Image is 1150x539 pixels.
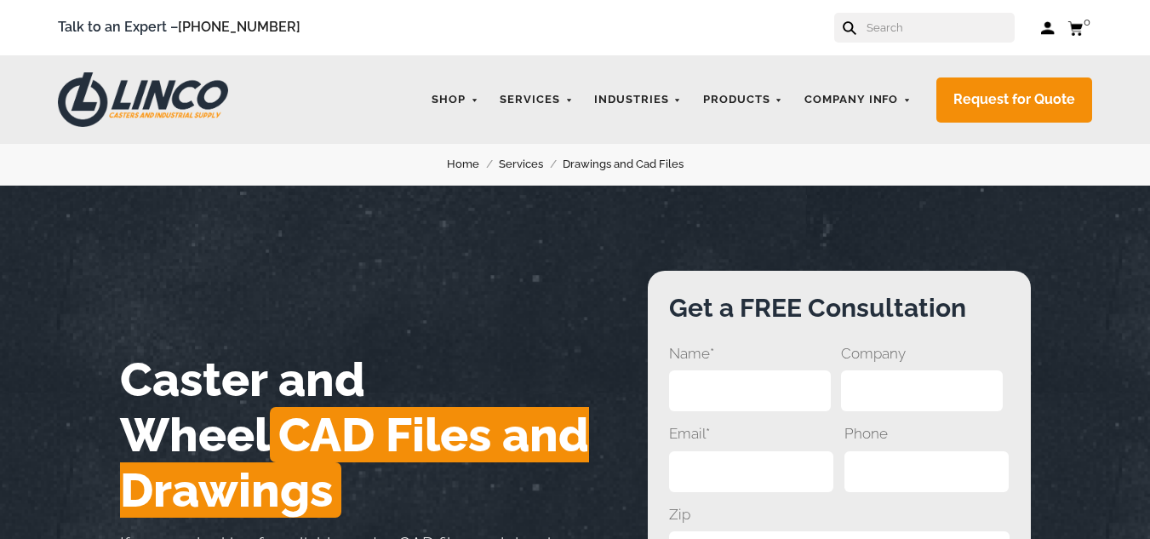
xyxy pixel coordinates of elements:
[423,83,487,117] a: Shop
[563,155,703,174] a: Drawings and Cad Files
[695,83,792,117] a: Products
[1040,20,1055,37] a: Log in
[1067,17,1092,38] a: 0
[669,502,1010,526] span: Zip
[120,407,589,518] span: CAD Files and Drawings
[447,155,499,174] a: Home
[669,451,834,492] input: Email*
[796,83,920,117] a: Company Info
[58,72,228,127] img: LINCO CASTERS & INDUSTRIAL SUPPLY
[841,341,1003,365] span: Company
[178,19,300,35] a: [PHONE_NUMBER]
[58,16,300,39] span: Talk to an Expert –
[669,421,834,445] span: Email*
[499,155,563,174] a: Services
[865,13,1015,43] input: Search
[586,83,690,117] a: Industries
[669,370,831,411] input: Name*
[120,352,626,518] h1: Caster and Wheel
[841,370,1003,411] input: Company
[669,292,1010,324] h3: Get a FREE Consultation
[844,421,1010,445] span: Phone
[844,451,1010,492] input: Phone
[669,341,831,365] span: Name*
[491,83,581,117] a: Services
[936,77,1092,123] a: Request for Quote
[1084,15,1090,28] span: 0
